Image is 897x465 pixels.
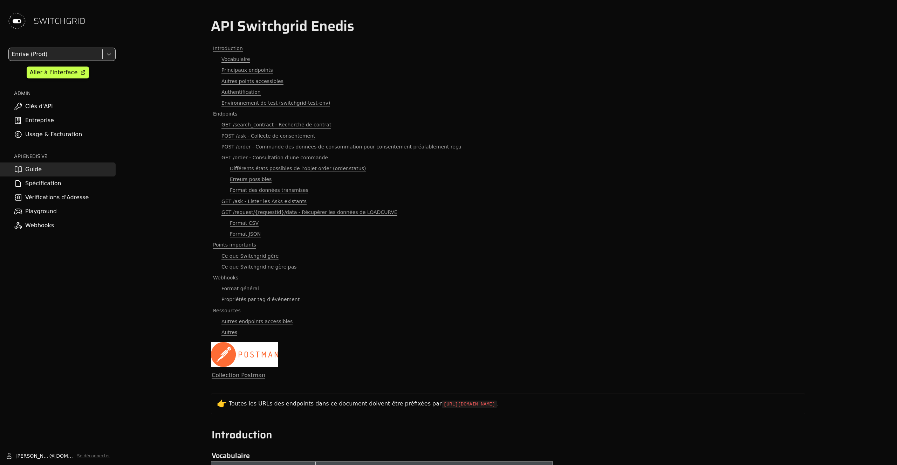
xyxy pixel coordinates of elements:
a: Webhooks [211,272,805,283]
a: Environnement de test (switchgrid-test-env) [211,98,805,109]
a: Ce que Switchgrid ne gère pas [211,262,805,272]
span: Authentification [221,89,261,96]
span: Format CSV [230,220,259,227]
span: Endpoints [213,111,238,117]
span: Propriétés par tag d’événement [221,296,300,303]
span: Vocabulaire [212,450,250,461]
span: POST /order - Commande des données de consommation pour consentement préalablement reçu [221,144,461,150]
a: POST /ask - Collecte de consentement [211,131,805,141]
a: Format JSON [211,229,805,240]
a: Authentification [211,87,805,98]
h2: ADMIN [14,90,116,97]
a: Format général [211,283,805,294]
span: Webhooks [213,275,238,281]
a: GET /request/{requestId}/data - Récupérer les données de LOADCURVE [211,207,805,218]
span: @ [49,452,54,459]
a: Format CSV [211,218,805,229]
a: GET /ask - Lister les Asks existants [211,196,805,207]
a: Format des données transmises [211,185,805,196]
a: GET /order - Consultation d’une commande [211,152,805,163]
span: SWITCHGRID [34,15,85,27]
div: Toutes les URLs des endpoints dans ce document doivent être préfixées par . [229,400,799,408]
img: Switchgrid Logo [6,10,28,32]
span: Introduction [213,45,243,52]
code: [URL][DOMAIN_NAME] [442,401,497,408]
span: Vocabulaire [221,56,250,63]
a: Erreurs possibles [211,174,805,185]
img: notion image [211,342,278,367]
a: GET /search_contract - Recherche de contrat [211,119,805,130]
span: Points importants [213,242,256,248]
a: Points importants [211,240,805,250]
a: Endpoints [211,109,805,119]
span: Ressources [213,307,241,314]
a: Introduction [211,43,805,54]
a: Autres [211,327,805,338]
span: Différents états possibles de l’objet order (order.status) [230,165,366,172]
span: Format JSON [230,231,261,237]
a: Autres points accessibles [211,76,805,87]
a: Principaux endpoints [211,65,805,76]
span: Erreurs possibles [230,176,272,183]
h2: API ENEDIS v2 [14,153,116,160]
span: [PERSON_NAME].marcilhacy [15,452,49,459]
span: Format général [221,285,259,292]
span: GET /ask - Lister les Asks existants [221,198,307,205]
span: Environnement de test (switchgrid-test-env) [221,100,330,106]
a: Ressources [211,305,805,316]
span: Principaux endpoints [221,67,273,74]
a: Ce que Switchgrid gère [211,251,805,262]
a: Propriétés par tag d’événement [211,294,805,305]
span: Autres points accessibles [221,78,283,85]
a: Autres endpoints accessibles [211,316,805,327]
span: GET /order - Consultation d’une commande [221,154,328,161]
a: POST /order - Commande des données de consommation pour consentement préalablement reçu [211,141,805,152]
span: 👉 [217,399,227,408]
button: Se déconnecter [77,453,110,459]
a: Collection Postman [212,372,265,379]
span: POST /ask - Collecte de consentement [221,133,315,139]
span: Introduction [212,426,272,443]
h1: API Switchgrid Enedis [211,18,805,35]
div: Aller à l'interface [30,68,77,77]
a: Vocabulaire [211,54,805,65]
span: Ce que Switchgrid gère [221,253,279,259]
span: Autres [221,329,237,336]
span: GET /search_contract - Recherche de contrat [221,122,331,128]
a: Différents états possibles de l’objet order (order.status) [211,163,805,174]
a: Aller à l'interface [27,67,89,78]
span: [DOMAIN_NAME] [54,452,74,459]
span: Ce que Switchgrid ne gère pas [221,264,297,270]
span: Format des données transmises [230,187,308,194]
span: Autres endpoints accessibles [221,318,293,325]
span: GET /request/{requestId}/data - Récupérer les données de LOADCURVE [221,209,397,216]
